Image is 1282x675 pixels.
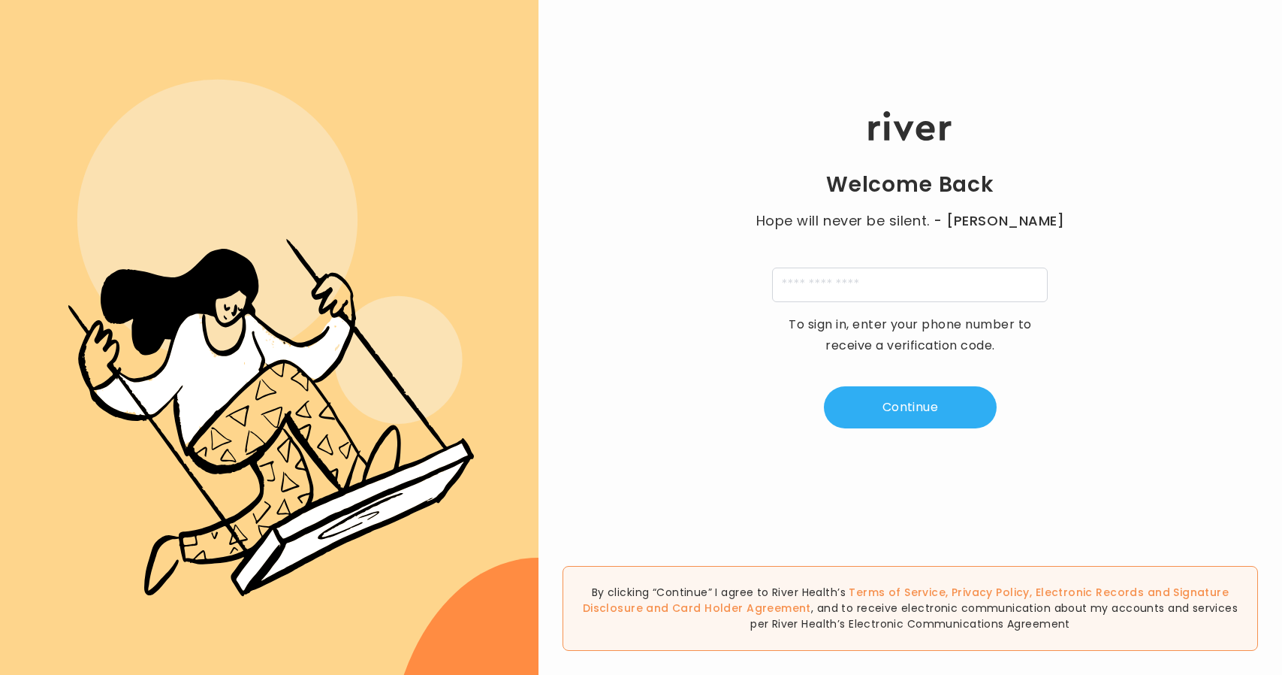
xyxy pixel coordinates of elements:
[952,585,1030,600] a: Privacy Policy
[779,314,1042,356] p: To sign in, enter your phone number to receive a verification code.
[849,585,946,600] a: Terms of Service
[672,601,811,616] a: Card Holder Agreement
[741,210,1079,232] p: Hope will never be silent.
[750,601,1238,631] span: , and to receive electronic communication about my accounts and services per River Health’s Elect...
[934,210,1064,232] span: - [PERSON_NAME]
[826,171,994,198] h1: Welcome Back
[563,566,1258,651] div: By clicking “Continue” I agree to River Health’s
[583,585,1229,616] span: , , and
[824,386,997,428] button: Continue
[583,585,1229,616] a: Electronic Records and Signature Disclosure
